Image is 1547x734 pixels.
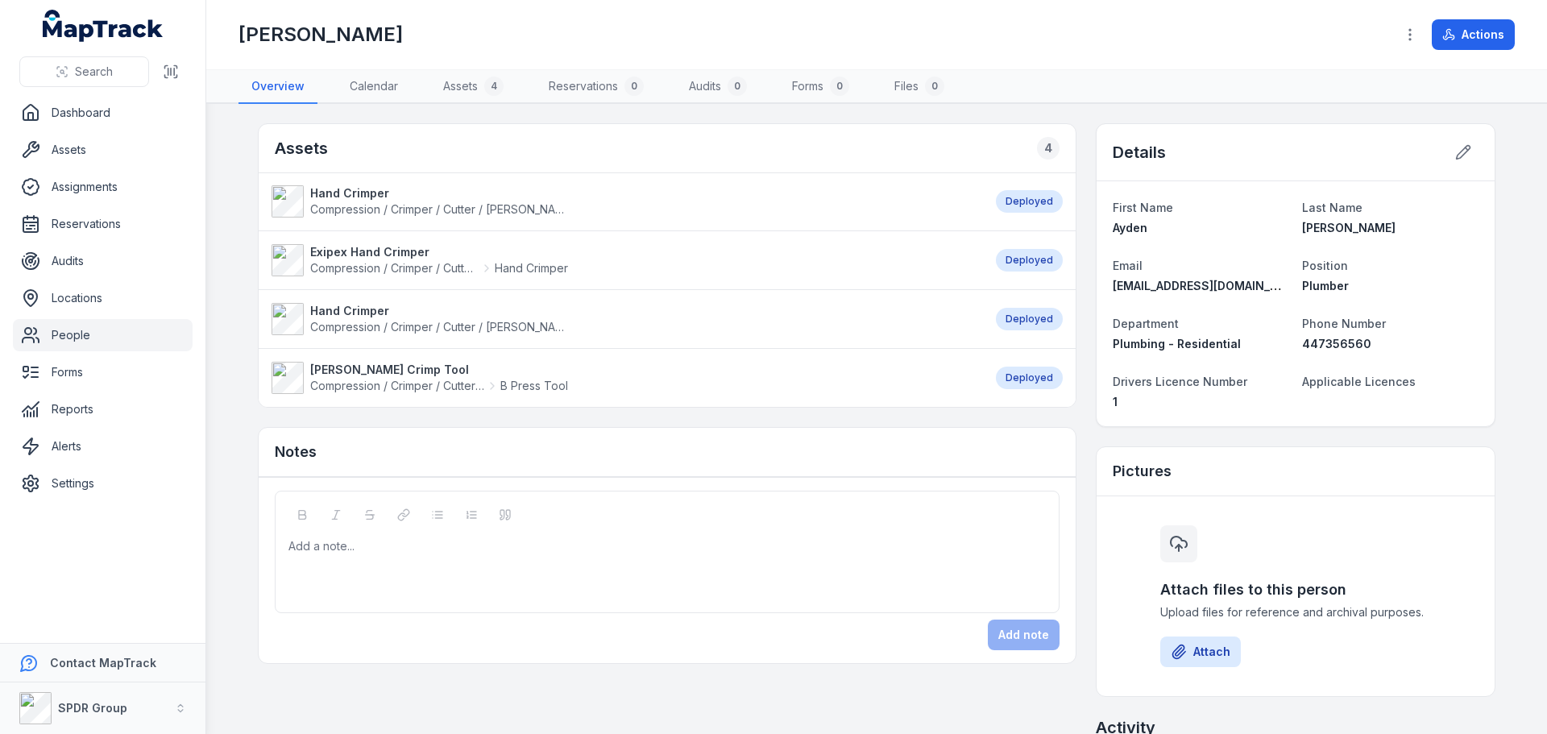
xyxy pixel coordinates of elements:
h3: Notes [275,441,317,463]
span: Compression / Crimper / Cutter / [PERSON_NAME] [310,320,576,334]
a: Audits0 [676,70,760,104]
span: Compression / Crimper / Cutter / [PERSON_NAME] [310,378,484,394]
strong: SPDR Group [58,701,127,715]
span: Drivers Licence Number [1113,375,1247,388]
a: Locations [13,282,193,314]
a: Assets [13,134,193,166]
div: 0 [728,77,747,96]
div: 4 [484,77,504,96]
a: Files0 [881,70,957,104]
strong: Hand Crimper [310,185,568,201]
span: Position [1302,259,1348,272]
a: Audits [13,245,193,277]
a: Reports [13,393,193,425]
a: Overview [238,70,317,104]
span: Compression / Crimper / Cutter / [PERSON_NAME] [310,260,479,276]
a: MapTrack [43,10,164,42]
a: Settings [13,467,193,500]
a: Assets4 [430,70,516,104]
a: Exipex Hand CrimperCompression / Crimper / Cutter / [PERSON_NAME]Hand Crimper [272,244,980,276]
div: 4 [1037,137,1060,160]
span: Ayden [1113,221,1147,234]
span: Compression / Crimper / Cutter / [PERSON_NAME] [310,202,576,216]
span: Hand Crimper [495,260,568,276]
button: Actions [1432,19,1515,50]
span: First Name [1113,201,1173,214]
a: [PERSON_NAME] Crimp ToolCompression / Crimper / Cutter / [PERSON_NAME]B Press Tool [272,362,980,394]
h2: Details [1113,141,1166,164]
strong: Exipex Hand Crimper [310,244,568,260]
h3: Attach files to this person [1160,578,1431,601]
span: Plumber [1302,279,1349,292]
h1: [PERSON_NAME] [238,22,403,48]
a: Reservations [13,208,193,240]
a: Dashboard [13,97,193,129]
div: 0 [624,77,644,96]
span: Last Name [1302,201,1362,214]
span: [EMAIL_ADDRESS][DOMAIN_NAME] [1113,279,1307,292]
div: Deployed [996,249,1063,272]
h3: Pictures [1113,460,1172,483]
a: People [13,319,193,351]
button: Attach [1160,637,1241,667]
div: 0 [830,77,849,96]
span: Search [75,64,113,80]
h2: Assets [275,137,328,160]
span: Phone Number [1302,317,1386,330]
a: Forms [13,356,193,388]
strong: Contact MapTrack [50,656,156,670]
span: [PERSON_NAME] [1302,221,1396,234]
span: 447356560 [1302,337,1371,350]
a: Reservations0 [536,70,657,104]
a: Calendar [337,70,411,104]
div: Deployed [996,367,1063,389]
a: Forms0 [779,70,862,104]
a: Alerts [13,430,193,462]
div: Deployed [996,308,1063,330]
a: Hand CrimperCompression / Crimper / Cutter / [PERSON_NAME] [272,303,980,335]
span: Upload files for reference and archival purposes. [1160,604,1431,620]
span: Plumbing - Residential [1113,337,1241,350]
span: 1 [1113,395,1118,408]
strong: Hand Crimper [310,303,568,319]
span: Email [1113,259,1143,272]
a: Assignments [13,171,193,203]
div: Deployed [996,190,1063,213]
span: B Press Tool [500,378,568,394]
button: Search [19,56,149,87]
div: 0 [925,77,944,96]
a: Hand CrimperCompression / Crimper / Cutter / [PERSON_NAME] [272,185,980,218]
strong: [PERSON_NAME] Crimp Tool [310,362,568,378]
span: Applicable Licences [1302,375,1416,388]
span: Department [1113,317,1179,330]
